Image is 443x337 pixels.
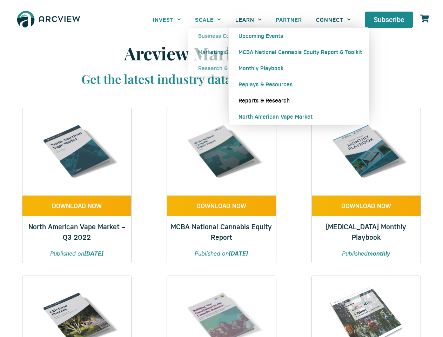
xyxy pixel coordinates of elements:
img: Q3 2022 VAPE REPORT [33,108,120,195]
a: LEARN [228,12,269,27]
ul: LEARN [228,27,369,125]
span: DOWNLOAD NOW [196,203,246,209]
a: MCBA National Cannabis Equity Report [171,222,272,242]
a: Monthly Playbook [229,60,369,76]
ul: SCALE [188,27,257,77]
a: North American Vape Market [229,108,369,125]
strong: [DATE] [84,250,103,257]
img: The Arcview Group [14,7,83,32]
strong: [DATE] [229,250,248,257]
h3: Get the latest industry data to drive your decisions [32,71,411,87]
a: Marketing Services [188,44,257,60]
a: DOWNLOAD NOW [22,196,131,216]
a: North American Vape Market – Q3 2022 [28,222,125,242]
span: Subscribe [374,16,404,23]
a: PARTNER [269,12,309,27]
a: Upcoming Events [229,28,369,44]
a: DOWNLOAD NOW [312,196,421,216]
p: Published on [29,249,124,258]
a: CONNECT [309,12,358,27]
a: Subscribe [365,12,413,28]
p: Published on [174,249,269,258]
h1: Arcview Market Reports [32,43,411,64]
a: SCALE [188,12,228,27]
nav: Menu [146,12,358,27]
strong: monthly [368,250,390,257]
a: Business Consulting [188,28,257,44]
p: Published [319,249,414,258]
img: Cannabis & Hemp Monthly Playbook [323,108,410,195]
a: INVEST [146,12,188,27]
a: Research & Insights [188,60,257,76]
a: [MEDICAL_DATA] Monthly Playbook [326,222,406,242]
a: MCBA National Cannabis Equity Report & Toolkit [229,44,369,60]
a: DOWNLOAD NOW [167,196,276,216]
a: Reports & Research [229,92,369,108]
span: DOWNLOAD NOW [341,203,391,209]
span: DOWNLOAD NOW [52,203,102,209]
a: Replays & Resources [229,76,369,92]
